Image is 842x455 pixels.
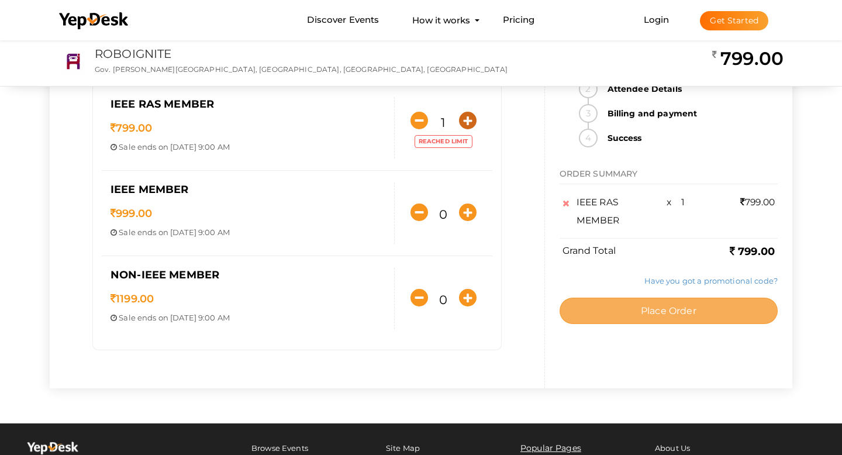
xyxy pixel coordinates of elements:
[700,11,768,30] button: Get Started
[644,275,778,285] a: Have you got a promotional code?
[386,443,420,453] a: Site Map
[560,168,638,179] span: ORDER SUMMARY
[119,313,136,322] span: Sale
[641,305,696,316] span: Place Order
[95,47,171,61] a: ROBOIGNITE
[601,104,778,123] strong: Billing and payment
[601,129,778,147] strong: Success
[111,312,385,323] p: ends on [DATE] 9:00 AM
[740,197,775,208] span: 799.00
[119,227,136,237] span: Sale
[409,9,474,31] button: How it works
[111,122,152,135] span: 799.00
[307,9,379,31] a: Discover Events
[111,227,385,238] p: ends on [DATE] 9:00 AM
[503,9,535,31] a: Pricing
[601,80,778,98] strong: Attendee Details
[61,49,87,75] img: RSPMBPJE_small.png
[119,142,136,151] span: Sale
[655,443,690,453] a: About Us
[111,207,152,220] span: 999.00
[712,47,784,70] h2: 799.00
[415,135,472,148] label: Reached limit
[111,183,189,196] span: IEEE MEMBER
[577,197,620,226] span: IEEE RAS MEMBER
[95,64,516,74] p: Gov. [PERSON_NAME][GEOGRAPHIC_DATA], [GEOGRAPHIC_DATA], [GEOGRAPHIC_DATA], [GEOGRAPHIC_DATA]
[563,244,616,258] label: Grand Total
[667,197,685,208] span: x 1
[730,245,775,258] b: 799.00
[644,14,670,25] a: Login
[251,443,308,453] a: Browse Events
[560,298,778,324] button: Place Order
[111,268,219,281] span: NON-IEEE MEMBER
[111,142,385,153] p: ends on [DATE] 9:00 AM
[111,98,214,111] span: IEEE RAS MEMBER
[111,292,154,305] span: 1199.00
